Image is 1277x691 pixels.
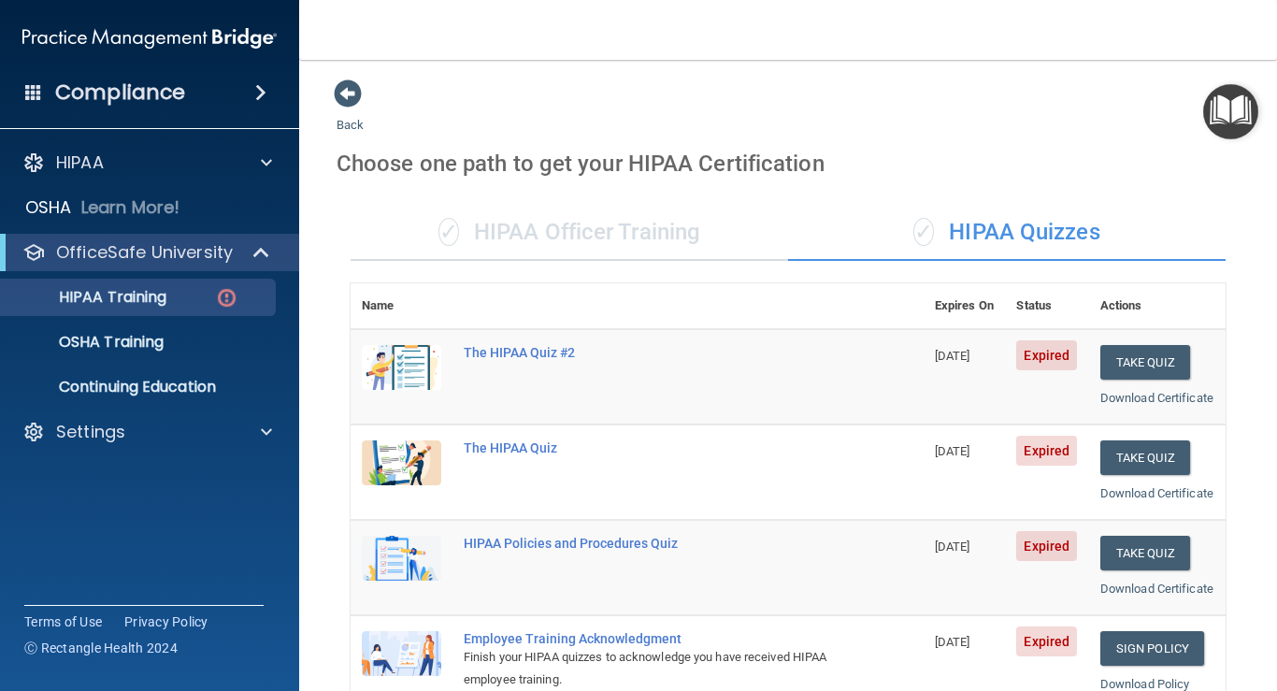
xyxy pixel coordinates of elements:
[924,283,1006,329] th: Expires On
[12,333,164,352] p: OSHA Training
[55,79,185,106] h4: Compliance
[1100,486,1213,500] a: Download Certificate
[913,218,934,246] span: ✓
[464,345,830,360] div: The HIPAA Quiz #2
[351,205,788,261] div: HIPAA Officer Training
[81,196,180,219] p: Learn More!
[935,540,970,554] span: [DATE]
[24,639,178,657] span: Ⓒ Rectangle Health 2024
[1005,283,1088,329] th: Status
[1100,345,1190,380] button: Take Quiz
[1100,677,1190,691] a: Download Policy
[1016,436,1077,466] span: Expired
[438,218,459,246] span: ✓
[337,95,364,132] a: Back
[1016,340,1077,370] span: Expired
[935,444,970,458] span: [DATE]
[22,421,272,443] a: Settings
[1100,631,1204,666] a: Sign Policy
[124,612,208,631] a: Privacy Policy
[351,283,452,329] th: Name
[24,612,102,631] a: Terms of Use
[1184,563,1255,634] iframe: Drift Widget Chat Controller
[56,421,125,443] p: Settings
[56,151,104,174] p: HIPAA
[1089,283,1226,329] th: Actions
[464,646,830,691] div: Finish your HIPAA quizzes to acknowledge you have received HIPAA employee training.
[215,286,238,310] img: danger-circle.6113f641.png
[1100,582,1213,596] a: Download Certificate
[1016,531,1077,561] span: Expired
[788,205,1226,261] div: HIPAA Quizzes
[22,20,277,57] img: PMB logo
[22,241,271,264] a: OfficeSafe University
[56,241,233,264] p: OfficeSafe University
[12,288,166,307] p: HIPAA Training
[1016,626,1077,656] span: Expired
[1100,536,1190,570] button: Take Quiz
[1100,440,1190,475] button: Take Quiz
[337,137,1240,191] div: Choose one path to get your HIPAA Certification
[22,151,272,174] a: HIPAA
[935,635,970,649] span: [DATE]
[464,440,830,455] div: The HIPAA Quiz
[935,349,970,363] span: [DATE]
[1203,84,1258,139] button: Open Resource Center
[12,378,267,396] p: Continuing Education
[464,631,830,646] div: Employee Training Acknowledgment
[1100,391,1213,405] a: Download Certificate
[464,536,830,551] div: HIPAA Policies and Procedures Quiz
[25,196,72,219] p: OSHA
